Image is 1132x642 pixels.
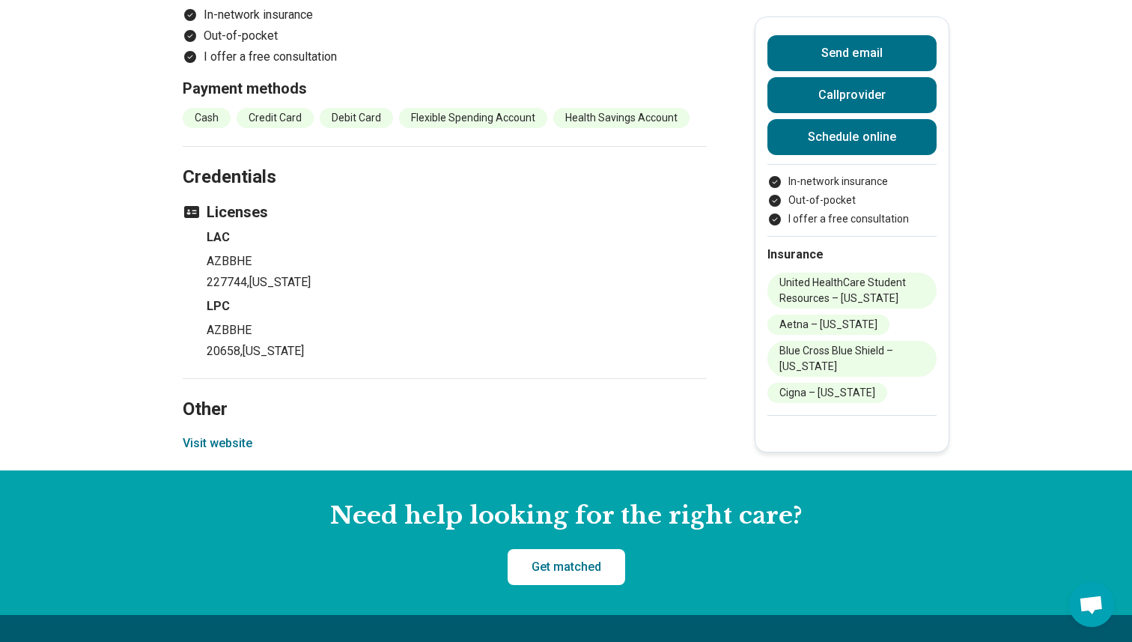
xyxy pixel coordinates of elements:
[207,273,707,291] p: 227744
[12,500,1120,532] h2: Need help looking for the right care?
[240,344,304,358] span: , [US_STATE]
[237,108,314,128] li: Credit Card
[183,78,707,99] h3: Payment methods
[183,108,231,128] li: Cash
[207,297,707,315] h4: LPC
[320,108,393,128] li: Debit Card
[767,383,887,403] li: Cigna – [US_STATE]
[767,211,937,227] li: I offer a free consultation
[183,27,707,45] li: Out-of-pocket
[183,6,707,66] ul: Payment options
[1069,582,1114,627] div: Open chat
[767,119,937,155] a: Schedule online
[183,48,707,66] li: I offer a free consultation
[183,129,707,190] h2: Credentials
[183,6,707,24] li: In-network insurance
[767,273,937,309] li: United HealthCare Student Resources – [US_STATE]
[508,549,625,585] a: Get matched
[767,315,889,335] li: Aetna – [US_STATE]
[767,35,937,71] button: Send email
[183,361,707,423] h2: Other
[207,321,707,339] p: AZBBHE
[767,174,937,227] ul: Payment options
[767,174,937,190] li: In-network insurance
[767,341,937,377] li: Blue Cross Blue Shield – [US_STATE]
[183,434,252,452] button: Visit website
[207,342,707,360] p: 20658
[767,77,937,113] button: Callprovider
[767,246,937,264] h2: Insurance
[247,275,311,289] span: , [US_STATE]
[553,108,690,128] li: Health Savings Account
[207,252,707,270] p: AZBBHE
[183,202,707,222] h3: Licenses
[399,108,547,128] li: Flexible Spending Account
[207,228,707,246] h4: LAC
[767,193,937,208] li: Out-of-pocket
